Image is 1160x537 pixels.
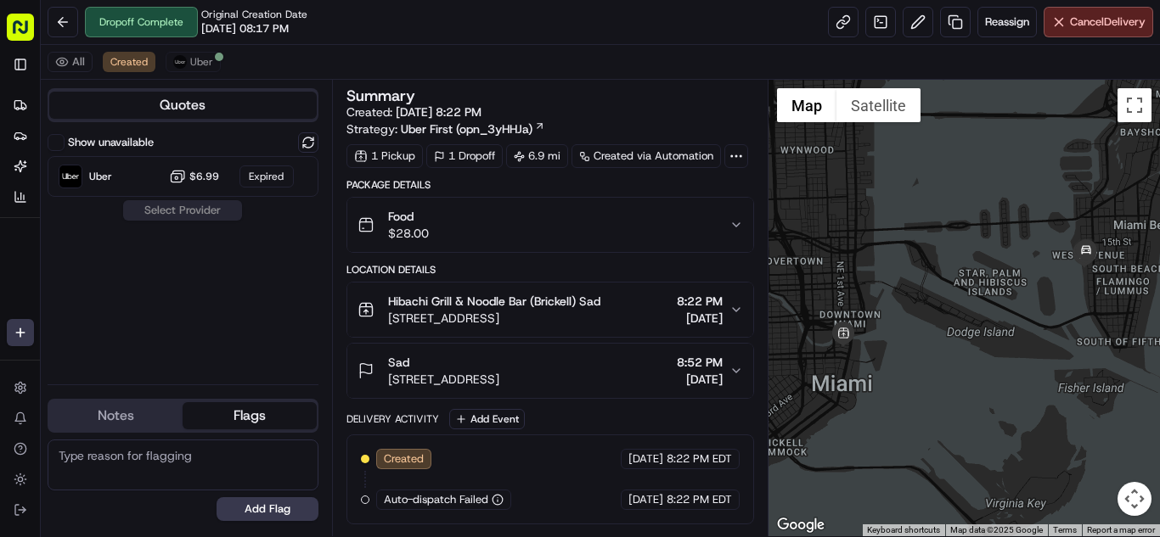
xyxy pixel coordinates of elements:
span: 8:52 PM [677,354,723,371]
span: Created [110,55,148,69]
a: Uber First (opn_3yHHJa) [401,120,545,137]
span: Created: [346,103,481,120]
a: Terms (opens in new tab) [1053,525,1077,534]
button: Reassign [977,7,1037,37]
button: Toggle fullscreen view [1118,88,1152,122]
span: $28.00 [388,225,429,242]
span: Knowledge Base [34,246,130,263]
img: 1736555255976-a54dd68f-1ca7-489b-9aae-adbdc363a1c4 [17,162,48,193]
span: Auto-dispatch Failed [384,492,488,507]
a: Open this area in Google Maps (opens a new window) [773,514,829,536]
span: [DATE] [628,492,663,507]
span: Pylon [169,288,206,300]
button: Add Event [449,409,525,429]
button: All [48,52,93,72]
button: Hibachi Grill & Noodle Bar (Brickell) Sad[STREET_ADDRESS]8:22 PM[DATE] [347,282,753,337]
div: 6.9 mi [506,144,568,168]
span: 8:22 PM EDT [667,451,732,467]
p: Welcome 👋 [17,68,309,95]
a: Powered byPylon [120,287,206,300]
div: Package Details [346,178,754,192]
button: Uber [166,52,221,72]
span: 8:22 PM [677,293,723,310]
button: Add Flag [217,497,318,521]
span: [STREET_ADDRESS] [388,310,600,327]
div: 📗 [17,248,31,261]
div: We're available if you need us! [58,179,215,193]
div: Start new chat [58,162,279,179]
span: $6.99 [189,170,219,183]
span: Map data ©2025 Google [950,525,1043,534]
div: Delivery Activity [346,412,439,426]
span: [DATE] [628,451,663,467]
span: 8:22 PM EDT [667,492,732,507]
button: CancelDelivery [1044,7,1153,37]
button: $6.99 [169,168,219,185]
h3: Summary [346,88,415,103]
div: 1 Pickup [346,144,423,168]
a: Report a map error [1087,525,1155,534]
span: Hibachi Grill & Noodle Bar (Brickell) Sad [388,293,600,310]
span: Food [388,208,429,225]
img: Nash [17,17,51,51]
span: Uber [190,55,213,69]
span: [DATE] [677,310,723,327]
div: Location Details [346,263,754,277]
a: Created via Automation [572,144,721,168]
button: Food$28.00 [347,198,753,252]
img: uber-new-logo.jpeg [173,55,187,69]
button: Created [103,52,155,72]
img: Google [773,514,829,536]
span: Uber First (opn_3yHHJa) [401,120,532,137]
div: 1 Dropoff [426,144,503,168]
button: Quotes [49,92,317,119]
button: Map camera controls [1118,482,1152,516]
span: [DATE] [677,371,723,388]
button: Notes [49,402,183,429]
span: Original Creation Date [201,8,307,21]
span: Cancel Delivery [1070,14,1146,30]
button: Sad[STREET_ADDRESS]8:52 PM[DATE] [347,344,753,398]
button: Show street map [777,88,836,122]
button: Keyboard shortcuts [867,524,940,536]
span: [DATE] 8:22 PM [396,104,481,120]
span: [STREET_ADDRESS] [388,371,499,388]
div: Expired [239,165,294,187]
input: Clear [44,109,280,127]
a: 💻API Documentation [137,239,279,270]
span: Sad [388,354,409,371]
label: Show unavailable [68,135,154,150]
img: Uber [59,165,82,187]
span: [DATE] 08:17 PM [201,21,289,36]
span: API Documentation [160,246,273,263]
a: 📗Knowledge Base [10,239,137,270]
span: Reassign [985,14,1029,30]
div: 💻 [144,248,157,261]
button: Start new chat [289,167,309,187]
button: Flags [183,402,316,429]
span: Uber [89,170,112,183]
button: Show satellite imagery [836,88,921,122]
div: 1 [1069,234,1103,268]
div: Strategy: [346,120,545,137]
span: Created [384,451,424,467]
